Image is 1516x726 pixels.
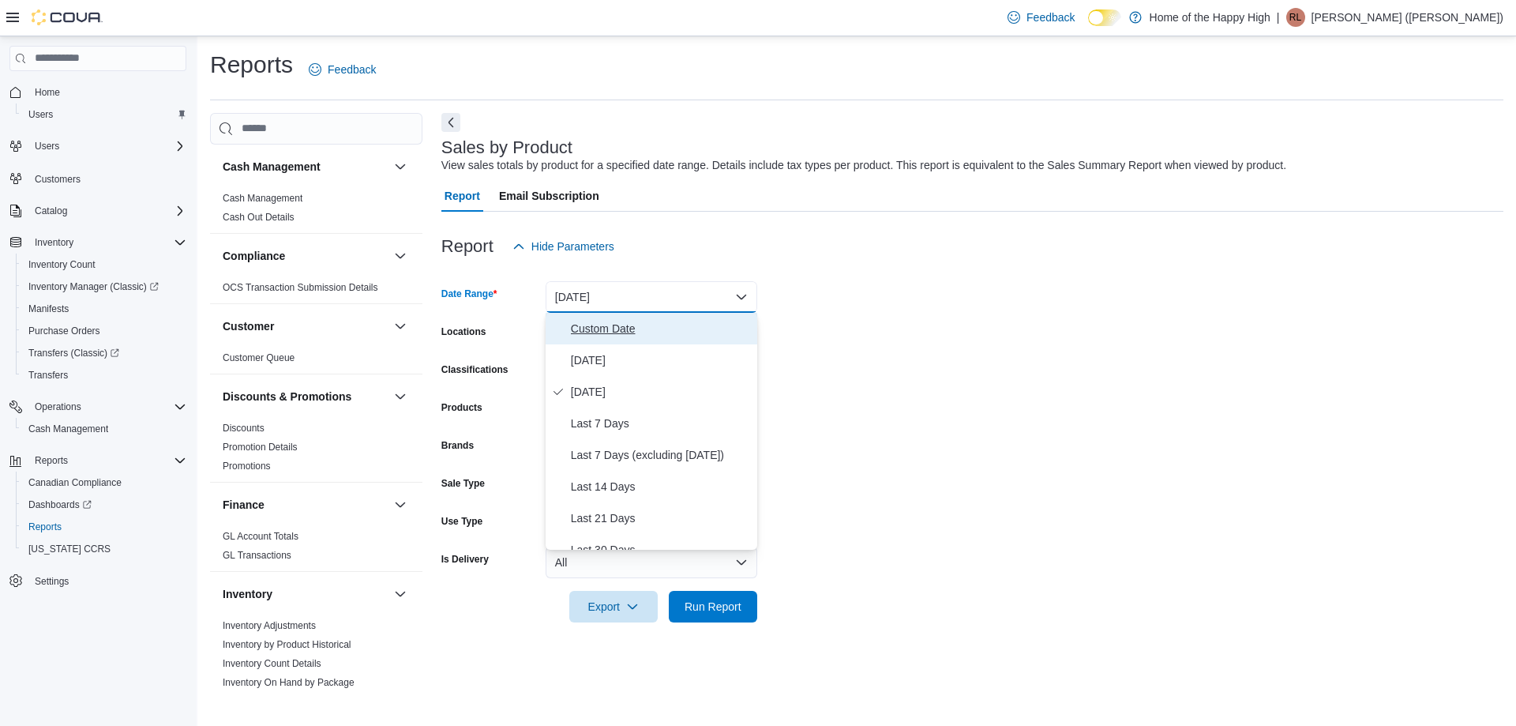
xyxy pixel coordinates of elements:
div: Finance [210,527,422,571]
h3: Finance [223,497,265,513]
button: Users [16,103,193,126]
a: Cash Management [22,419,114,438]
span: RL [1289,8,1301,27]
button: Users [3,135,193,157]
span: Dashboards [22,495,186,514]
button: Inventory Count [16,254,193,276]
button: Discounts & Promotions [223,389,388,404]
span: Reports [28,451,186,470]
button: Settings [3,570,193,592]
span: Canadian Compliance [28,476,122,489]
span: Operations [35,401,81,413]
button: Compliance [391,246,410,265]
div: Rebecca Lemesurier (Durette) [1286,8,1305,27]
a: Customers [28,170,87,189]
button: Inventory [3,231,193,254]
button: Reports [28,451,74,470]
div: Select listbox [546,313,757,550]
label: Is Delivery [441,553,489,566]
span: Users [35,140,59,152]
a: Transfers [22,366,74,385]
button: Reports [3,450,193,472]
a: OCS Transaction Submission Details [223,282,378,293]
span: Feedback [328,62,376,77]
a: Promotions [223,461,271,472]
button: Operations [3,396,193,418]
span: Promotion Details [223,441,298,453]
button: Reports [16,516,193,538]
span: Home [28,82,186,102]
h3: Report [441,237,493,256]
div: Cash Management [210,189,422,233]
label: Use Type [441,515,482,528]
button: Discounts & Promotions [391,387,410,406]
span: Operations [28,397,186,416]
button: [DATE] [546,281,757,313]
div: Compliance [210,278,422,303]
span: Last 7 Days (excluding [DATE]) [571,446,751,465]
label: Date Range [441,288,497,300]
span: [DATE] [571,382,751,401]
a: Inventory Manager (Classic) [16,276,193,298]
nav: Complex example [9,74,186,634]
a: Dashboards [16,494,193,516]
p: | [1277,8,1280,27]
span: Customer Queue [223,352,295,364]
span: Cash Out Details [223,211,295,224]
a: Discounts [223,423,265,434]
button: Operations [28,397,88,416]
button: [US_STATE] CCRS [16,538,193,560]
span: Catalog [28,201,186,220]
span: Feedback [1026,9,1075,25]
div: Discounts & Promotions [210,419,422,482]
span: Manifests [22,299,186,318]
span: Report [445,180,480,212]
a: Canadian Compliance [22,473,128,492]
span: Transfers (Classic) [28,347,119,359]
span: Reports [35,454,68,467]
span: GL Account Totals [223,530,298,543]
span: Inventory Count [28,258,96,271]
span: Users [22,105,186,124]
label: Classifications [441,363,508,376]
a: Purchase Orders [22,322,107,340]
button: Next [441,113,460,132]
button: Compliance [223,248,388,264]
p: [PERSON_NAME] ([PERSON_NAME]) [1311,8,1504,27]
a: Cash Out Details [223,212,295,223]
a: Manifests [22,299,75,318]
p: Home of the Happy High [1150,8,1270,27]
a: Inventory Count [22,255,102,274]
span: Email Subscription [499,180,599,212]
span: Purchase Orders [28,325,100,337]
span: Inventory On Hand by Package [223,676,355,689]
span: Inventory Manager (Classic) [22,277,186,296]
span: Inventory Count Details [223,657,321,670]
a: Inventory Count Details [223,658,321,669]
span: Inventory by Product Historical [223,638,351,651]
h3: Compliance [223,248,285,264]
span: Cash Management [22,419,186,438]
button: Inventory [223,586,388,602]
span: Customers [35,173,81,186]
button: Finance [223,497,388,513]
div: Customer [210,348,422,374]
span: Inventory Manager (Classic) [28,280,159,293]
button: Users [28,137,66,156]
a: Inventory by Product Historical [223,639,351,650]
span: Export [579,591,648,623]
label: Brands [441,439,474,452]
div: View sales totals by product for a specified date range. Details include tax types per product. T... [441,157,1286,174]
button: Catalog [3,200,193,222]
button: All [546,547,757,578]
button: Hide Parameters [506,231,621,262]
button: Purchase Orders [16,320,193,342]
span: Run Report [685,599,741,615]
label: Locations [441,325,486,338]
h3: Cash Management [223,159,321,175]
span: Reports [28,521,62,533]
span: Canadian Compliance [22,473,186,492]
span: Inventory Adjustments [223,619,316,632]
a: Home [28,83,66,102]
label: Products [441,401,482,414]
